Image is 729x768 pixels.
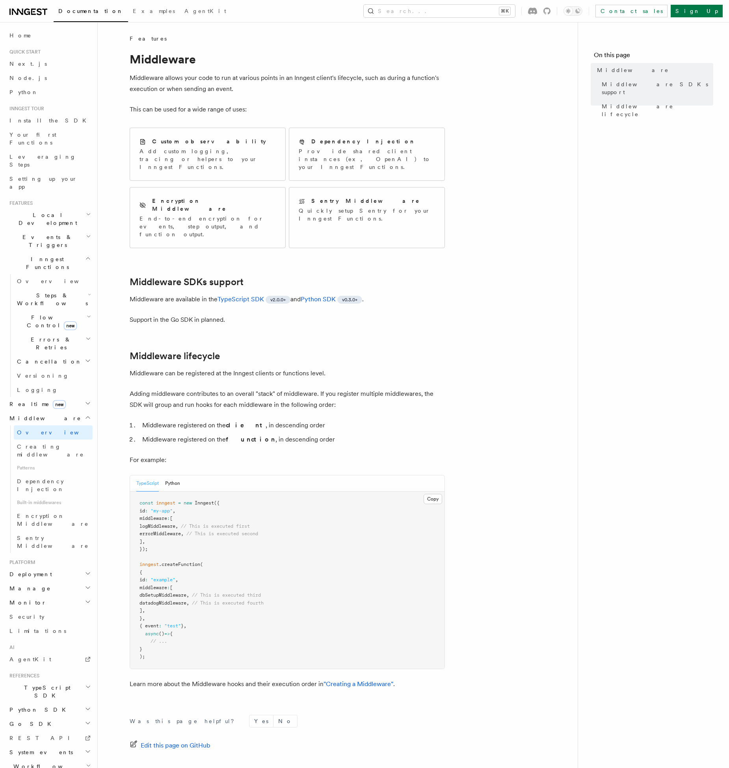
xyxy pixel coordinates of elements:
[139,147,276,171] p: Add custom logging, tracing or helpers to your Inngest Functions.
[14,358,82,365] span: Cancellation
[14,383,93,397] a: Logging
[200,562,203,567] span: (
[17,387,58,393] span: Logging
[6,610,93,624] a: Security
[159,623,162,629] span: :
[167,516,170,521] span: :
[133,8,175,14] span: Examples
[145,577,148,582] span: :
[14,288,93,310] button: Steps & Workflows
[6,673,39,679] span: References
[14,425,93,440] a: Overview
[9,89,38,95] span: Python
[563,6,582,16] button: Toggle dark mode
[6,28,93,43] a: Home
[195,500,214,506] span: Inngest
[6,200,33,206] span: Features
[173,508,175,514] span: ,
[130,52,445,66] h1: Middleware
[226,436,275,443] strong: function
[14,310,93,332] button: Flow Controlnew
[53,400,66,409] span: new
[130,276,244,288] a: Middleware SDKs support
[6,599,46,607] span: Monitor
[130,35,167,43] span: Features
[175,523,178,529] span: ,
[6,397,93,411] button: Realtimenew
[159,562,200,567] span: .createFunction
[141,740,210,751] span: Edit this page on GitHub
[139,623,159,629] span: { event
[594,50,713,63] h4: On this page
[364,5,515,17] button: Search...⌘K
[6,703,93,717] button: Python SDK
[218,295,264,303] a: TypeScript SDK
[17,478,64,492] span: Dependency Injection
[186,592,189,598] span: ,
[14,496,93,509] span: Built-in middlewares
[142,608,145,613] span: ,
[6,85,93,99] a: Python
[6,113,93,128] a: Install the SDK
[602,102,713,118] span: Middleware lifecycle
[9,61,47,67] span: Next.js
[226,421,266,429] strong: client
[130,679,445,690] p: Learn more about the Middleware hooks and their execution order in .
[14,462,93,474] span: Patterns
[311,137,416,145] h2: Dependency Injection
[54,2,128,22] a: Documentation
[139,500,153,506] span: const
[9,117,91,124] span: Install the SDK
[9,614,45,620] span: Security
[9,154,76,168] span: Leveraging Steps
[9,132,56,146] span: Your first Functions
[6,233,86,249] span: Events & Triggers
[342,297,357,303] span: v0.3.0+
[170,585,173,590] span: [
[184,500,192,506] span: new
[9,656,51,662] span: AgentKit
[128,2,180,21] a: Examples
[6,400,66,408] span: Realtime
[142,539,145,544] span: ,
[6,252,93,274] button: Inngest Functions
[9,32,32,39] span: Home
[6,567,93,581] button: Deployment
[595,5,668,17] a: Contact sales
[311,197,420,205] h2: Sentry Middleware
[299,207,435,223] p: Quickly setup Sentry for your Inngest Functions.
[671,5,723,17] a: Sign Up
[6,425,93,553] div: Middleware
[6,172,93,194] a: Setting up your app
[130,351,220,362] a: Middleware lifecycle
[130,314,445,325] p: Support in the Go SDK in planned.
[289,187,445,248] a: Sentry MiddlewareQuickly setup Sentry for your Inngest Functions.
[139,654,145,659] span: );
[299,147,435,171] p: Provide shared client instances (ex, OpenAI) to your Inngest Functions.
[6,581,93,595] button: Manage
[14,274,93,288] a: Overview
[181,623,184,629] span: }
[6,748,73,756] span: System events
[9,735,76,741] span: REST API
[139,585,167,590] span: middleware
[156,500,175,506] span: inngest
[139,531,181,536] span: errorMiddleware
[139,516,167,521] span: middleware
[192,592,261,598] span: // This is executed third
[6,717,93,731] button: Go SDK
[164,623,181,629] span: "test"
[139,523,175,529] span: logMiddleware
[167,585,170,590] span: :
[184,8,226,14] span: AgentKit
[184,623,186,629] span: ,
[270,297,286,303] span: v2.0.0+
[14,291,88,307] span: Steps & Workflows
[6,230,93,252] button: Events & Triggers
[130,104,445,115] p: This can be used for a wide range of uses:
[165,475,180,492] button: Python
[6,681,93,703] button: TypeScript SDK
[324,680,393,688] a: "Creating a Middleware"
[424,494,442,504] button: Copy
[130,717,240,725] p: Was this page helpful?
